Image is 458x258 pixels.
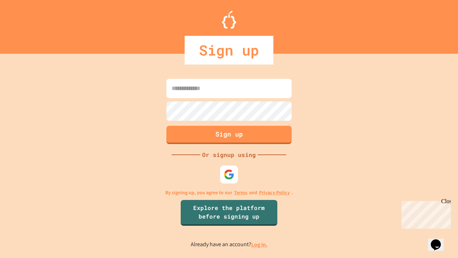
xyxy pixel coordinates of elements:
[165,189,293,196] p: By signing up, you agree to our and .
[166,126,292,144] button: Sign up
[3,3,49,46] div: Chat with us now!Close
[224,169,234,180] img: google-icon.svg
[251,241,268,248] a: Log in.
[399,198,451,229] iframe: chat widget
[428,229,451,251] iframe: chat widget
[200,150,258,159] div: Or signup using
[259,189,290,196] a: Privacy Policy
[181,200,277,226] a: Explore the platform before signing up
[222,11,236,29] img: Logo.svg
[191,240,268,249] p: Already have an account?
[234,189,247,196] a: Terms
[185,36,273,64] div: Sign up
